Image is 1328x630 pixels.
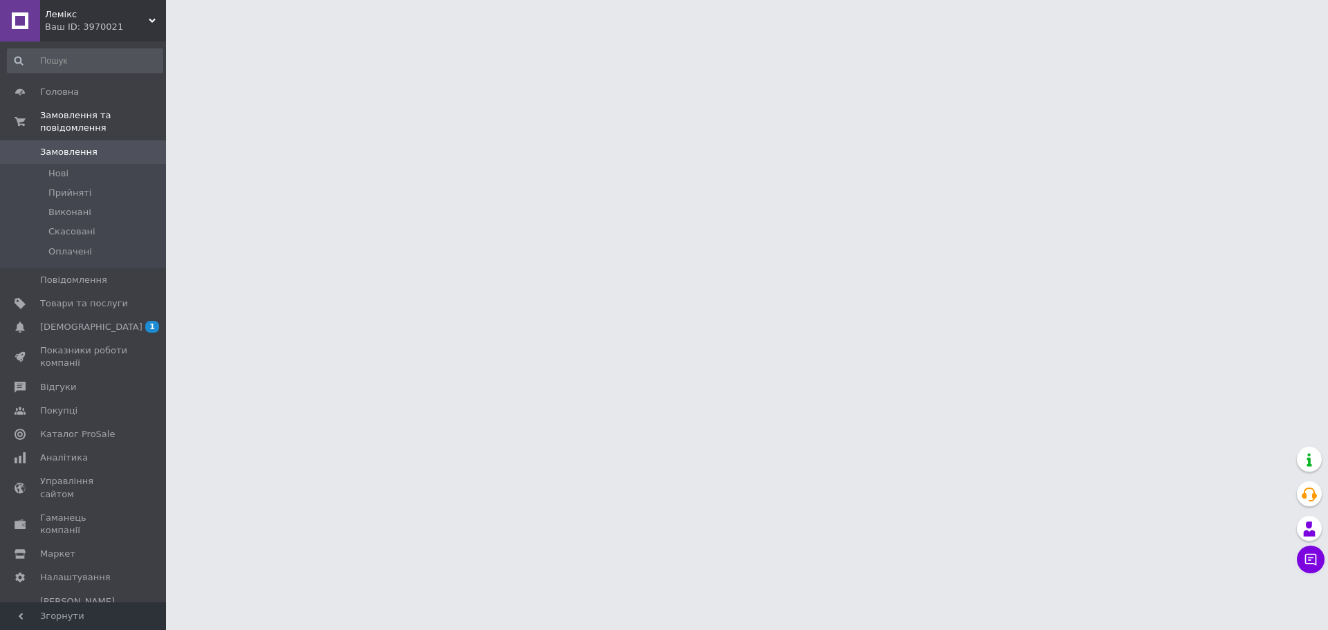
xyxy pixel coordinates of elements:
span: [DEMOGRAPHIC_DATA] [40,321,142,333]
span: Маркет [40,548,75,560]
span: Нові [48,167,68,180]
span: Замовлення та повідомлення [40,109,166,134]
span: Налаштування [40,571,111,584]
span: Аналітика [40,452,88,464]
span: Повідомлення [40,274,107,286]
span: Товари та послуги [40,297,128,310]
span: Управління сайтом [40,475,128,500]
span: Каталог ProSale [40,428,115,441]
span: Гаманець компанії [40,512,128,537]
span: Головна [40,86,79,98]
span: Прийняті [48,187,91,199]
span: Скасовані [48,225,95,238]
button: Чат з покупцем [1297,546,1325,573]
span: Покупці [40,405,77,417]
div: Ваш ID: 3970021 [45,21,166,33]
span: Замовлення [40,146,98,158]
span: Лемікс [45,8,149,21]
span: Виконані [48,206,91,219]
span: Показники роботи компанії [40,344,128,369]
span: Відгуки [40,381,76,393]
span: Оплачені [48,245,92,258]
span: 1 [145,321,159,333]
input: Пошук [7,48,163,73]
